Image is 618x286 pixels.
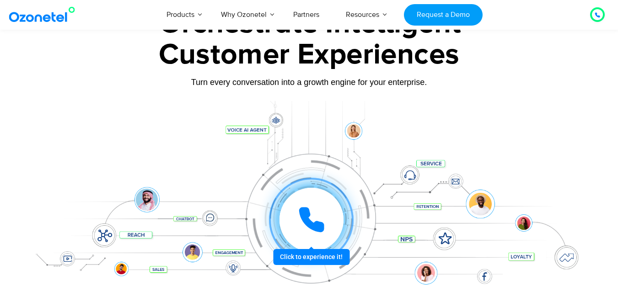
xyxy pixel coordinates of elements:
[404,4,482,26] a: Request a Demo
[23,77,595,87] div: Turn every conversation into a growth engine for your enterprise.
[23,33,595,77] div: Customer Experiences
